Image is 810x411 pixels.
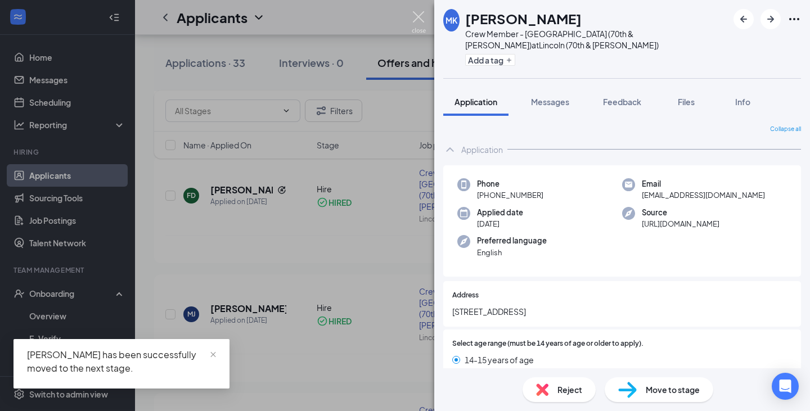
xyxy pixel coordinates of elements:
[642,207,719,218] span: Source
[772,373,799,400] div: Open Intercom Messenger
[461,144,503,155] div: Application
[678,97,695,107] span: Files
[443,143,457,156] svg: ChevronUp
[465,9,582,28] h1: [PERSON_NAME]
[642,178,765,189] span: Email
[452,338,643,349] span: Select age range (must be 14 years of age or older to apply).
[477,189,543,201] span: [PHONE_NUMBER]
[477,247,547,258] span: English
[27,348,216,375] div: [PERSON_NAME] has been successfully moved to the next stage.
[477,218,523,229] span: [DATE]
[770,125,801,134] span: Collapse all
[477,235,547,246] span: Preferred language
[737,12,750,26] svg: ArrowLeftNew
[603,97,641,107] span: Feedback
[454,97,497,107] span: Application
[733,9,754,29] button: ArrowLeftNew
[764,12,777,26] svg: ArrowRight
[477,178,543,189] span: Phone
[465,28,728,51] div: Crew Member - [GEOGRAPHIC_DATA] (70th & [PERSON_NAME]) at Lincoln (70th & [PERSON_NAME])
[506,57,512,64] svg: Plus
[477,207,523,218] span: Applied date
[646,383,700,396] span: Move to stage
[557,383,582,396] span: Reject
[452,290,479,301] span: Address
[787,12,801,26] svg: Ellipses
[452,305,792,318] span: [STREET_ADDRESS]
[642,189,765,201] span: [EMAIL_ADDRESS][DOMAIN_NAME]
[531,97,569,107] span: Messages
[760,9,781,29] button: ArrowRight
[735,97,750,107] span: Info
[465,54,515,66] button: PlusAdd a tag
[642,218,719,229] span: [URL][DOMAIN_NAME]
[209,351,217,359] span: close
[445,15,457,26] div: MK
[465,354,534,366] span: 14-15 years of age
